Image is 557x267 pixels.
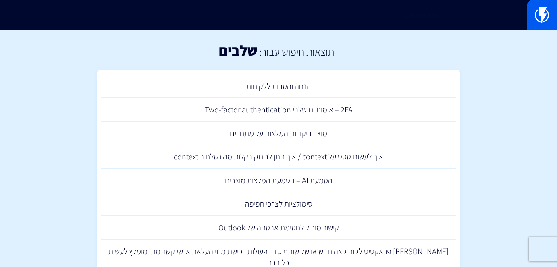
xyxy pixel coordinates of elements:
a: 2FA – אימות דו שלבי Two-factor authentication [101,98,456,122]
input: חיפוש מהיר... [111,6,445,25]
h2: תוצאות חיפוש עבור: [257,46,334,58]
a: איך לעשות טסט על context / איך ניתן לבדוק בקלות מה נשלח ב context [101,145,456,169]
a: הטמעת AI – הטמעת המלצות מוצרים [101,169,456,192]
a: קישור מוביל לחסימת אבטחה של Outlook [101,216,456,240]
h1: שלבים [219,42,257,58]
a: מוצר ביקורות המלצות על מתחרים [101,122,456,145]
a: הנחה והטבות ללקוחות [101,75,456,98]
a: סימולציות לצרכי חפיפה [101,192,456,216]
